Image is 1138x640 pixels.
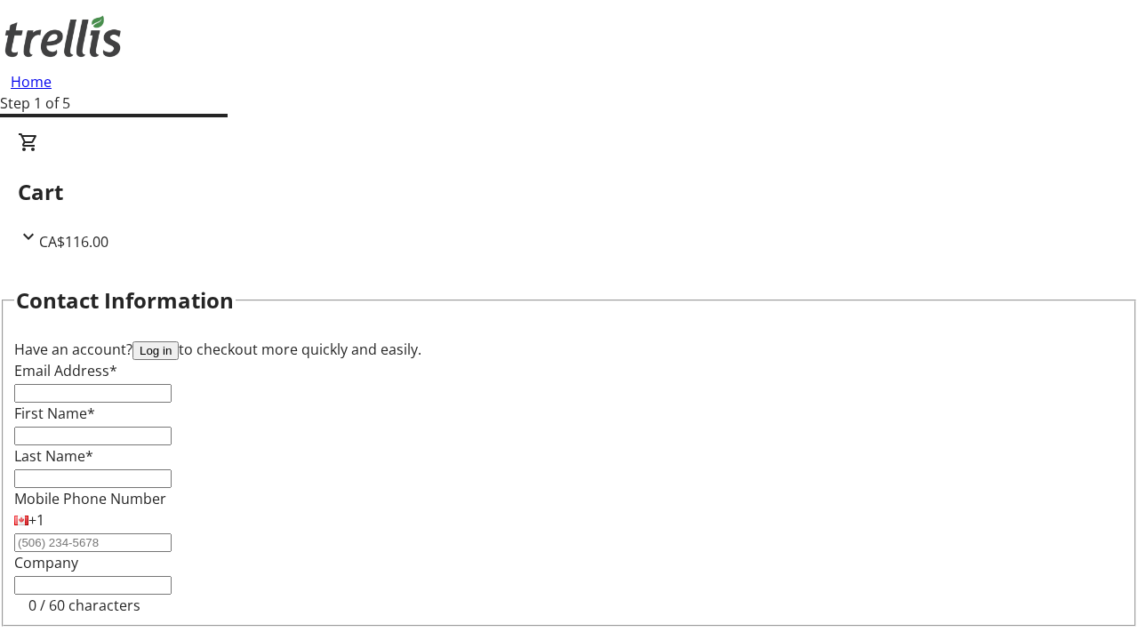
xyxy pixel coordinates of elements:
label: First Name* [14,404,95,423]
h2: Cart [18,176,1120,208]
div: CartCA$116.00 [18,132,1120,252]
input: (506) 234-5678 [14,533,172,552]
button: Log in [132,341,179,360]
label: Email Address* [14,361,117,380]
h2: Contact Information [16,284,234,316]
tr-character-limit: 0 / 60 characters [28,596,140,615]
label: Last Name* [14,446,93,466]
span: CA$116.00 [39,232,108,252]
div: Have an account? to checkout more quickly and easily. [14,339,1124,360]
label: Mobile Phone Number [14,489,166,508]
label: Company [14,553,78,572]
